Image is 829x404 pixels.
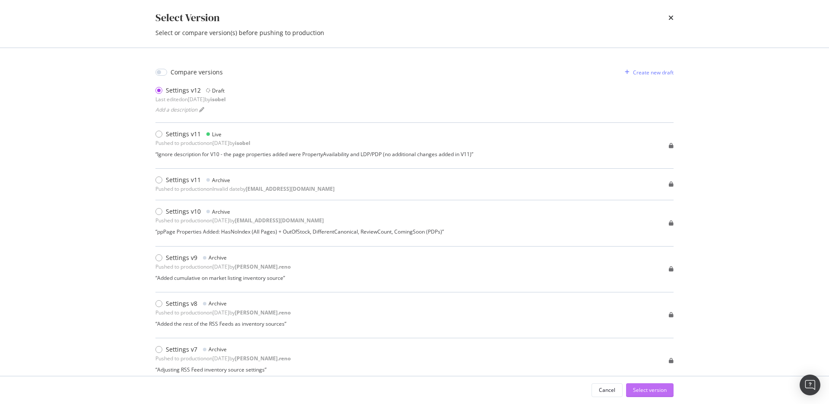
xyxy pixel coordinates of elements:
[621,65,674,79] button: Create new draft
[166,130,201,138] div: Settings v11
[235,263,291,270] b: [PERSON_NAME].reno
[633,69,674,76] div: Create new draft
[166,86,201,95] div: Settings v12
[235,355,291,362] b: [PERSON_NAME].reno
[592,383,623,397] button: Cancel
[212,131,221,138] div: Live
[166,253,197,262] div: Settings v9
[155,106,197,113] span: Add a description
[599,386,615,394] div: Cancel
[626,383,674,397] button: Select version
[155,185,335,192] div: Pushed to production on Invalid date by
[155,366,291,373] div: “ Adjusting RSS Feed inventory source settings ”
[155,309,291,316] div: Pushed to production on [DATE] by
[212,208,230,215] div: Archive
[155,139,250,147] div: Pushed to production on [DATE] by
[155,274,291,282] div: “ Added cumulative on market listing inventory source ”
[155,228,444,235] div: “ ppPage Properties Added: HasNoIndex (All Pages) + OutOfStock, DifferentCanonical, ReviewCount, ...
[155,10,220,25] div: Select Version
[155,320,291,327] div: “ Added the rest of the RSS Feeds as inventory sources ”
[235,217,324,224] b: [EMAIL_ADDRESS][DOMAIN_NAME]
[209,346,227,353] div: Archive
[166,299,197,308] div: Settings v8
[166,207,201,216] div: Settings v10
[171,68,223,77] div: Compare versions
[235,309,291,316] b: [PERSON_NAME].reno
[235,139,250,147] b: isobel
[800,375,820,395] div: Open Intercom Messenger
[633,386,667,394] div: Select version
[155,217,324,224] div: Pushed to production on [DATE] by
[155,355,291,362] div: Pushed to production on [DATE] by
[166,176,201,184] div: Settings v11
[209,254,227,261] div: Archive
[212,87,225,94] div: Draft
[212,176,230,184] div: Archive
[166,345,197,354] div: Settings v7
[209,300,227,307] div: Archive
[246,185,335,192] b: [EMAIL_ADDRESS][DOMAIN_NAME]
[210,96,226,103] b: isobel
[155,263,291,270] div: Pushed to production on [DATE] by
[155,29,674,37] div: Select or compare version(s) before pushing to production
[668,10,674,25] div: times
[155,96,226,103] div: Last edited on [DATE] by
[155,151,473,158] div: “ Ignore description for V10 - the page properties added were PropertyAvailability and LDP/PDP (n...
